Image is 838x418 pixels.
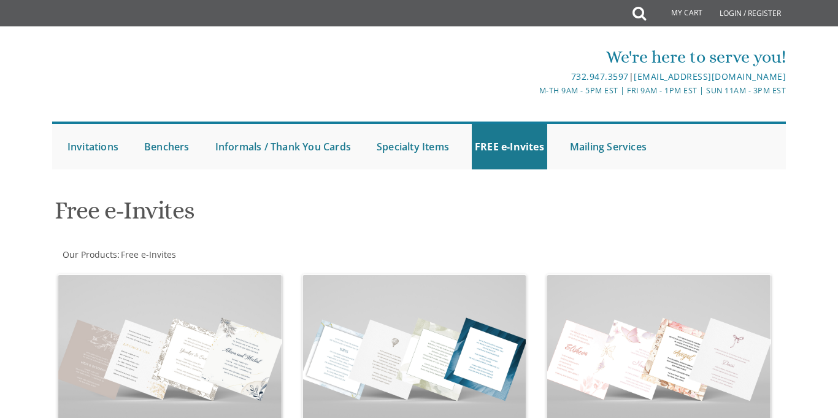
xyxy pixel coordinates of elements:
[64,124,121,169] a: Invitations
[120,249,176,260] a: Free e-Invites
[567,124,650,169] a: Mailing Services
[55,197,535,233] h1: Free e-Invites
[298,45,786,69] div: We're here to serve you!
[61,249,117,260] a: Our Products
[571,71,629,82] a: 732.947.3597
[634,71,786,82] a: [EMAIL_ADDRESS][DOMAIN_NAME]
[298,69,786,84] div: |
[472,124,547,169] a: FREE e-Invites
[645,1,711,26] a: My Cart
[52,249,419,261] div: :
[374,124,452,169] a: Specialty Items
[141,124,193,169] a: Benchers
[212,124,354,169] a: Informals / Thank You Cards
[298,84,786,97] div: M-Th 9am - 5pm EST | Fri 9am - 1pm EST | Sun 11am - 3pm EST
[121,249,176,260] span: Free e-Invites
